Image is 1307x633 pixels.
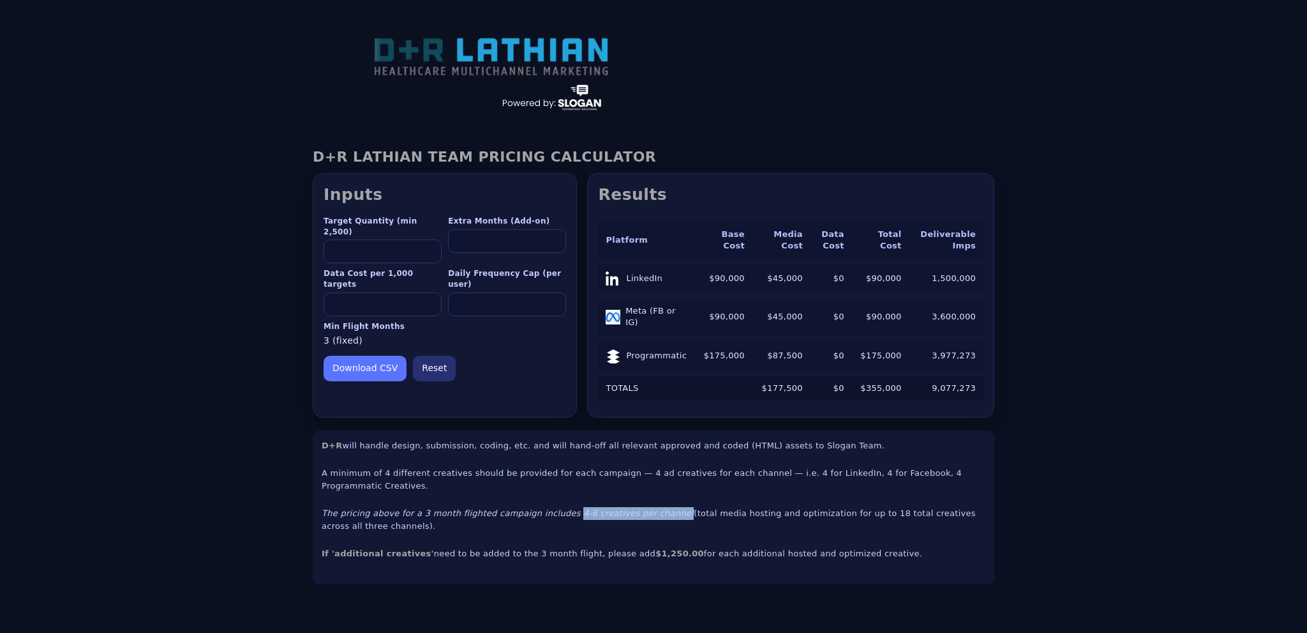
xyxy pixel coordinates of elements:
[909,299,983,335] td: 3,600,000
[852,299,909,335] td: $90,000
[448,268,566,290] label: Daily Frequency Cap (per user)
[810,264,852,293] td: $0
[324,216,442,238] label: Target Quantity (min 2,500)
[313,148,994,165] h1: D+R LATHIAN TEAM PRICING CALCULATOR
[625,305,687,328] span: Meta (FB or IG)
[324,184,566,206] h2: Inputs
[752,342,810,370] td: $87,500
[606,309,620,324] img: Meta
[322,467,985,492] p: A minimum of 4 different creatives should be provided for each campaign — 4 ad creatives for each...
[695,222,752,258] th: Base Cost
[810,222,852,258] th: Data Cost
[322,508,694,518] em: The pricing above for a 3 month flighted campaign includes 4-6 creatives per channel
[324,321,442,332] label: Min Flight Months
[598,222,695,258] th: Platform
[852,264,909,293] td: $90,000
[852,222,909,258] th: Total Cost
[695,264,752,293] td: $90,000
[322,441,343,450] strong: D+R
[810,342,852,370] td: $0
[324,335,442,347] div: 3 (fixed)
[448,216,566,227] label: Extra Months (Add-on)
[909,342,983,370] td: 3,977,273
[413,356,456,381] button: Reset
[695,342,752,370] td: $175,000
[626,273,662,284] span: LinkedIn
[598,184,983,206] h2: Results
[626,350,687,362] span: Programmatic
[810,299,852,335] td: $0
[655,549,704,558] strong: $1,250.00
[324,268,442,290] label: Data Cost per 1,000 targets
[322,549,434,558] strong: If 'additional creatives'
[598,376,695,400] td: TOTALS
[695,299,752,335] td: $90,000
[852,342,909,370] td: $175,000
[909,376,983,400] td: 9,077,273
[322,547,985,560] p: need to be added to the 3 month flight, please add for each additional hosted and optimized creat...
[909,264,983,293] td: 1,500,000
[852,376,909,400] td: $355,000
[810,376,852,400] td: $0
[322,439,985,452] p: will handle design, submission, coding, etc. and will hand-off all relevant approved and coded (H...
[909,222,983,258] th: Deliverable Imps
[324,356,407,381] button: Download CSV
[322,507,985,532] p: (total media hosting and optimization for up to 18 total creatives across all three channels).
[752,222,810,258] th: Media Cost
[752,376,810,400] td: $177,500
[752,264,810,293] td: $45,000
[752,299,810,335] td: $45,000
